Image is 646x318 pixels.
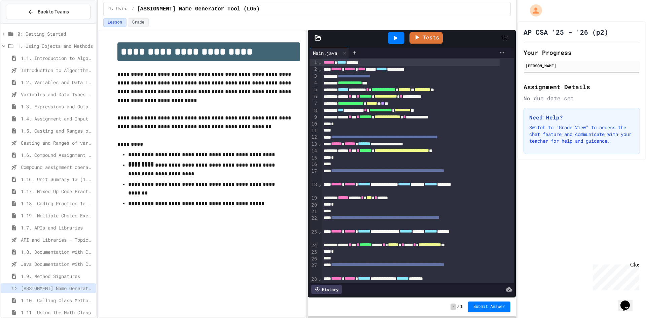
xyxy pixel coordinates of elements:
div: 24 [310,242,318,249]
span: Fold line [318,67,321,72]
div: 28 [310,276,318,283]
span: Fold line [318,229,321,235]
span: Java Documentation with Comments - Topic 1.8 [21,260,93,268]
div: 12 [310,134,318,141]
div: 14 [310,148,318,154]
div: 18 [310,181,318,195]
span: Variables and Data Types - Quiz [21,91,93,98]
div: 10 [310,121,318,128]
span: 1.19. Multiple Choice Exercises for Unit 1a (1.1-1.6) [21,212,93,219]
div: 6 [310,94,318,100]
div: 13 [310,141,318,148]
span: / [457,304,460,310]
div: Main.java [310,49,340,57]
span: 1.6. Compound Assignment Operators [21,151,93,158]
h2: Assignment Details [524,82,640,92]
span: 1.17. Mixed Up Code Practice 1.1-1.6 [21,188,93,195]
span: 1. Using Objects and Methods [109,6,129,12]
div: 27 [310,262,318,276]
span: 1.2. Variables and Data Types [21,79,93,86]
button: Grade [128,18,149,27]
div: 26 [310,256,318,262]
span: 1.5. Casting and Ranges of Values [21,127,93,134]
span: 1.4. Assignment and Input [21,115,93,122]
span: 1.18. Coding Practice 1a (1.1-1.6) [21,200,93,207]
button: Back to Teams [6,5,91,19]
span: Fold line [318,141,321,147]
div: 5 [310,86,318,93]
span: Fold line [318,276,321,282]
span: 1.11. Using the Math Class [21,309,93,316]
span: 1.9. Method Signatures [21,273,93,280]
span: Introduction to Algorithms, Programming, and Compilers [21,67,93,74]
span: 0: Getting Started [17,30,93,37]
span: Fold line [318,60,321,65]
span: 1.16. Unit Summary 1a (1.1-1.6) [21,176,93,183]
span: / [132,6,134,12]
span: 1.7. APIs and Libraries [21,224,93,231]
h2: Your Progress [524,48,640,57]
span: 1.1. Introduction to Algorithms, Programming, and Compilers [21,55,93,62]
div: Main.java [310,48,349,58]
span: 1.10. Calling Class Methods [21,297,93,304]
div: 9 [310,114,318,121]
div: No due date set [524,94,640,102]
div: 19 [310,195,318,202]
span: [ASSIGNMENT] Name Generator Tool (LO5) [137,5,260,13]
div: 21 [310,208,318,215]
span: Fold line [318,182,321,187]
div: 1 [310,59,318,66]
span: 1. Using Objects and Methods [17,42,93,49]
span: 1.8. Documentation with Comments and Preconditions [21,248,93,255]
div: 2 [310,66,318,73]
div: Chat with us now!Close [3,3,46,43]
div: History [311,285,342,294]
div: 3 [310,73,318,80]
div: 4 [310,80,318,86]
div: 20 [310,202,318,209]
div: 29 [310,283,318,289]
div: 16 [310,161,318,168]
button: Submit Answer [468,302,510,312]
span: 1 [460,304,463,310]
iframe: chat widget [618,291,639,311]
span: Submit Answer [473,304,505,310]
button: Lesson [103,18,127,27]
p: Switch to "Grade View" to access the chat feature and communicate with your teacher for help and ... [529,124,634,144]
h3: Need Help? [529,113,634,121]
div: 15 [310,155,318,162]
div: 17 [310,168,318,182]
span: [ASSIGNMENT] Name Generator Tool (LO5) [21,285,93,292]
span: Back to Teams [38,8,69,15]
span: Compound assignment operators - Quiz [21,164,93,171]
h1: AP CSA '25 - '26 (p2) [524,27,608,37]
div: 8 [310,107,318,114]
div: 22 [310,215,318,229]
span: 1.3. Expressions and Output [New] [21,103,93,110]
span: API and Libraries - Topic 1.7 [21,236,93,243]
span: Casting and Ranges of variables - Quiz [21,139,93,146]
span: - [451,304,456,310]
iframe: chat widget [590,262,639,290]
div: 11 [310,128,318,134]
div: [PERSON_NAME] [526,63,638,69]
div: 23 [310,229,318,242]
div: 7 [310,100,318,107]
div: 25 [310,249,318,256]
a: Tests [409,32,443,44]
div: My Account [523,3,544,18]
